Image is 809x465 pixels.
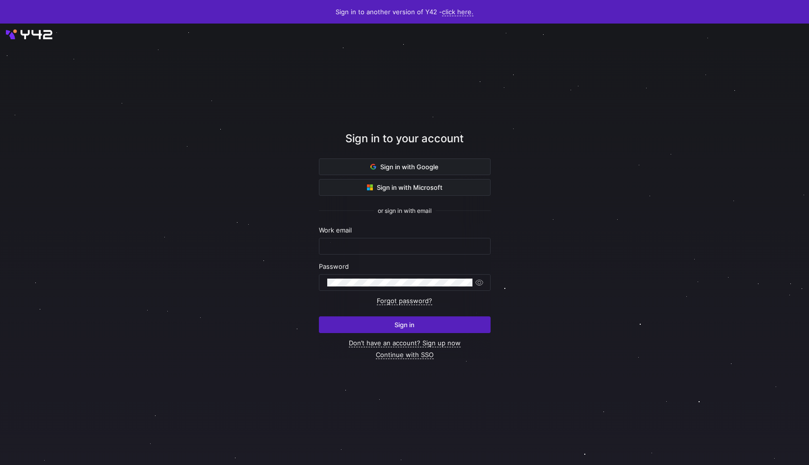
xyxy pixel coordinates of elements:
span: Sign in [394,321,415,329]
button: Sign in [319,316,491,333]
span: or sign in with email [378,207,432,214]
a: Continue with SSO [376,351,434,359]
button: Sign in with Microsoft [319,179,491,196]
span: Work email [319,226,352,234]
div: Sign in to your account [319,130,491,158]
a: click here. [442,8,473,16]
a: Don’t have an account? Sign up now [349,339,461,347]
span: Sign in with Google [370,163,439,171]
button: Sign in with Google [319,158,491,175]
span: Sign in with Microsoft [367,183,443,191]
a: Forgot password? [377,297,432,305]
span: Password [319,262,349,270]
